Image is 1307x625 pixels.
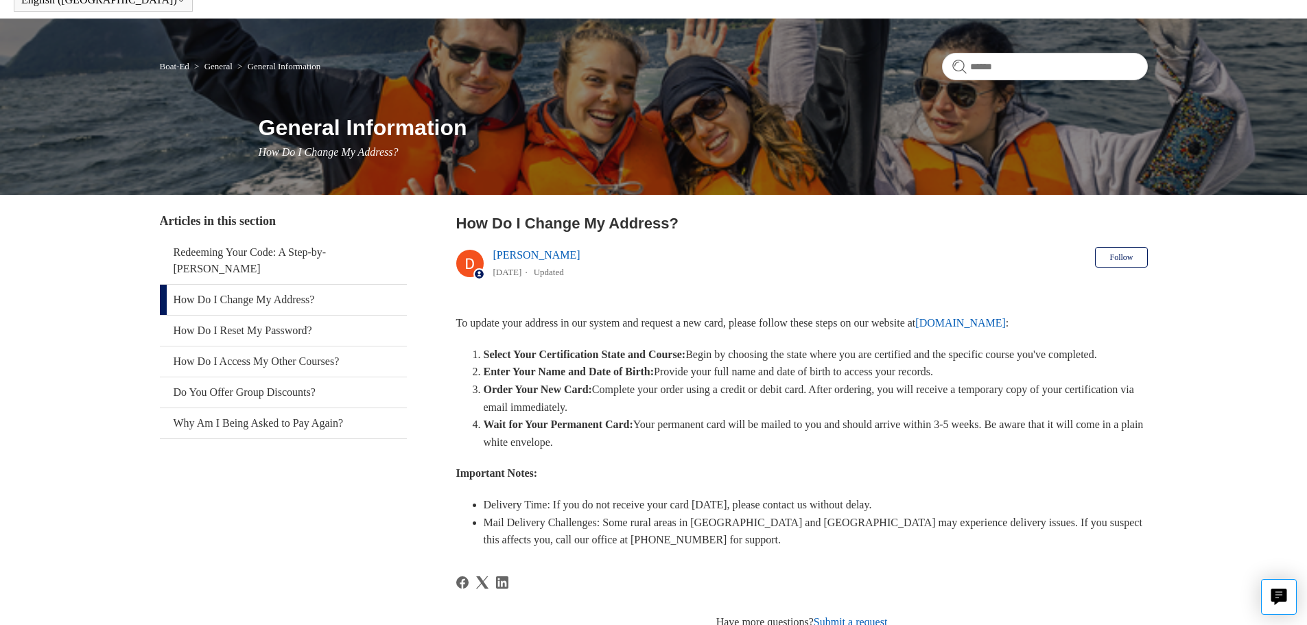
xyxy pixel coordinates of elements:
button: Follow Article [1095,247,1147,268]
li: General Information [235,61,320,71]
h2: How Do I Change My Address? [456,212,1148,235]
li: Complete your order using a credit or debit card. After ordering, you will receive a temporary co... [484,381,1148,416]
strong: Important Notes: [456,467,538,479]
strong: Select Your Certification State and Course: [484,349,686,360]
li: Mail Delivery Challenges: Some rural areas in [GEOGRAPHIC_DATA] and [GEOGRAPHIC_DATA] may experie... [484,514,1148,549]
li: Your permanent card will be mailed to you and should arrive within 3-5 weeks. Be aware that it wi... [484,416,1148,451]
a: Do You Offer Group Discounts? [160,377,407,408]
li: Delivery Time: If you do not receive your card [DATE], please contact us without delay. [484,496,1148,514]
svg: Share this page on LinkedIn [496,576,508,589]
svg: Share this page on X Corp [476,576,488,589]
a: [PERSON_NAME] [493,249,580,261]
a: Facebook [456,576,469,589]
span: Articles in this section [160,214,276,228]
a: Why Am I Being Asked to Pay Again? [160,408,407,438]
button: Live chat [1261,579,1297,615]
h1: General Information [259,111,1148,144]
a: General Information [248,61,320,71]
li: General [191,61,235,71]
svg: Share this page on Facebook [456,576,469,589]
a: How Do I Reset My Password? [160,316,407,346]
a: How Do I Access My Other Courses? [160,346,407,377]
input: Search [942,53,1148,80]
strong: Wait for Your Permanent Card: [484,418,633,430]
li: Boat-Ed [160,61,192,71]
time: 03/06/2024, 11:29 [493,267,522,277]
li: Provide your full name and date of birth to access your records. [484,363,1148,381]
li: Begin by choosing the state where you are certified and the specific course you've completed. [484,346,1148,364]
a: X Corp [476,576,488,589]
a: LinkedIn [496,576,508,589]
p: To update your address in our system and request a new card, please follow these steps on our web... [456,314,1148,332]
a: Redeeming Your Code: A Step-by-[PERSON_NAME] [160,237,407,284]
a: Boat-Ed [160,61,189,71]
li: Updated [534,267,564,277]
a: General [204,61,233,71]
a: How Do I Change My Address? [160,285,407,315]
span: How Do I Change My Address? [259,146,399,158]
a: [DOMAIN_NAME] [915,317,1006,329]
strong: Order Your New Card: [484,384,592,395]
strong: Enter Your Name and Date of Birth: [484,366,655,377]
